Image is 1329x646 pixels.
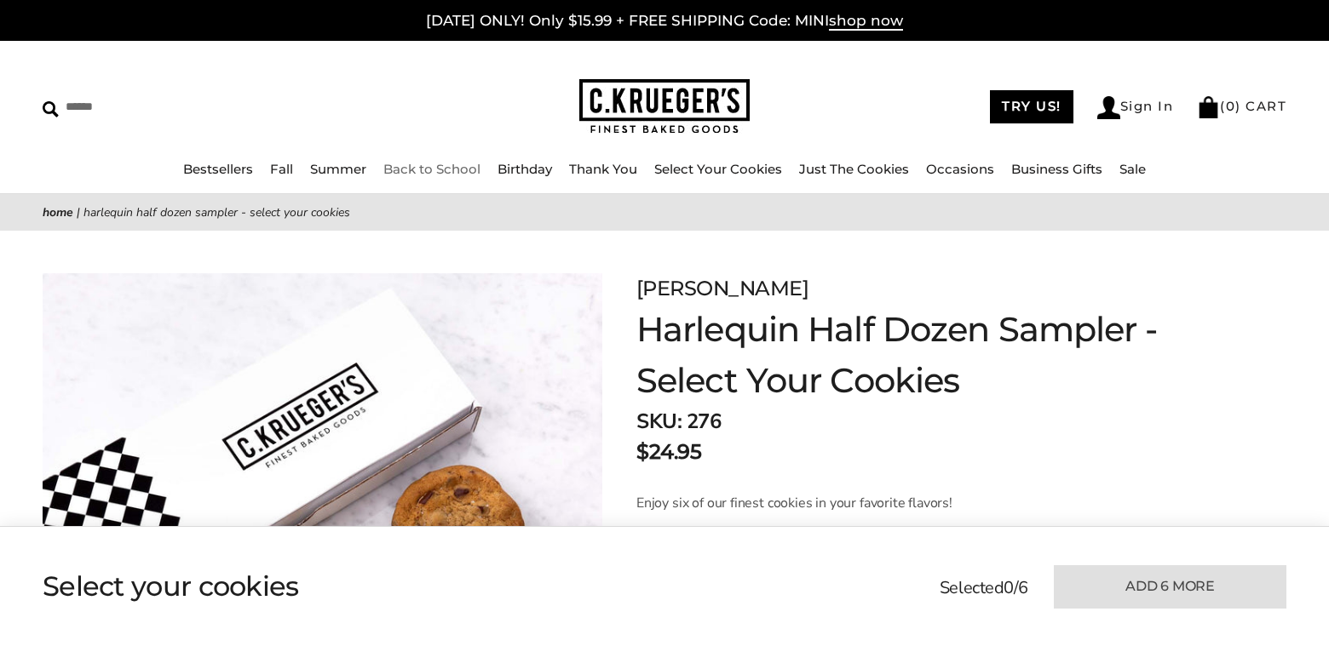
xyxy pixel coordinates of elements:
a: (0) CART [1197,98,1286,114]
a: TRY US! [990,90,1073,123]
span: 6 [1018,576,1028,599]
em: Gift includes 6 cookies of your choosing. [636,523,877,541]
p: Enjoy six of our finest cookies in your favorite flavors! [636,493,1102,513]
span: 0 [1226,98,1236,114]
a: Bestsellers [183,161,253,177]
a: Birthday [498,161,552,177]
a: [DATE] ONLY! Only $15.99 + FREE SHIPPING Code: MINIshop now [426,12,903,31]
span: | [77,204,80,220]
a: Business Gifts [1011,161,1102,177]
img: Bag [1197,96,1220,118]
p: Selected / [940,575,1028,601]
a: Thank You [569,161,637,177]
img: Search [43,101,59,117]
span: shop now [829,12,903,31]
input: Search [43,94,245,120]
a: Sign In [1097,96,1174,119]
a: Sale [1119,161,1146,177]
a: Summer [310,161,366,177]
a: Fall [270,161,293,177]
span: 276 [687,408,722,435]
a: Select Your Cookies [654,161,782,177]
button: Add 6 more [1054,565,1286,609]
img: C.KRUEGER'S [579,79,750,134]
h1: Harlequin Half Dozen Sampler - Select Your Cookies [636,304,1184,406]
strong: SKU: [636,408,682,435]
a: Back to School [383,161,480,177]
span: 0 [1004,576,1014,599]
span: Harlequin Half Dozen Sampler - Select Your Cookies [83,204,350,220]
p: $24.95 [636,437,701,467]
a: Occasions [926,161,994,177]
nav: breadcrumbs [43,203,1286,222]
img: Account [1097,96,1120,119]
a: Home [43,204,73,220]
a: Just The Cookies [799,161,909,177]
p: [PERSON_NAME] [636,273,1184,304]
